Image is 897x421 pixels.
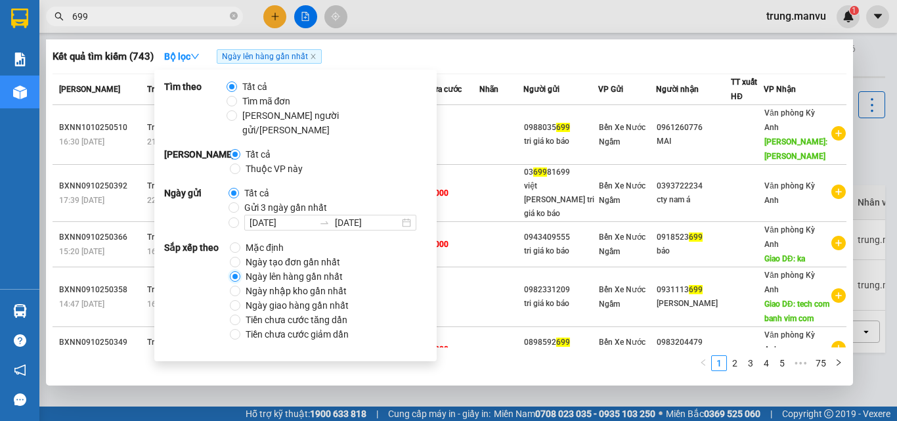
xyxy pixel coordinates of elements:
[524,179,598,221] div: việt [PERSON_NAME] tri giá ko báo
[831,341,846,355] span: plus-circle
[237,79,273,94] span: Tất cả
[775,356,789,370] a: 5
[239,186,274,200] span: Tất cả
[240,240,289,255] span: Mặc định
[190,52,200,61] span: down
[479,85,498,94] span: Nhãn
[217,49,322,64] span: Ngày lên hàng gần nhất
[727,355,743,371] li: 2
[764,330,815,354] span: Văn phòng Kỳ Anh
[240,298,354,313] span: Ngày giao hàng gần nhất
[147,233,216,242] span: Trên xe 38E-005.52
[831,126,846,141] span: plus-circle
[599,123,645,146] span: Bến Xe Nước Ngầm
[59,283,143,297] div: BXNN0910250358
[657,193,730,207] div: cty nam á
[147,85,183,94] span: Trạng thái
[14,334,26,347] span: question-circle
[689,233,703,242] span: 699
[55,12,64,21] span: search
[599,181,645,205] span: Bến Xe Nước Ngầm
[556,123,570,132] span: 699
[147,196,194,205] span: 22:00 - 09/10
[831,288,846,303] span: plus-circle
[699,359,707,366] span: left
[812,356,830,370] a: 75
[764,181,815,205] span: Văn phòng Kỳ Anh
[764,254,805,263] span: Giao DĐ: ka
[13,85,27,99] img: warehouse-icon
[237,108,422,137] span: [PERSON_NAME] người gửi/[PERSON_NAME]
[657,283,730,297] div: 0931113
[764,108,815,132] span: Văn phòng Kỳ Anh
[656,85,699,94] span: Người nhận
[237,94,296,108] span: Tìm mã đơn
[240,313,353,327] span: Tiền chưa cước tăng dần
[240,327,354,342] span: Tiền chưa cước giảm dần
[59,196,104,205] span: 17:39 [DATE]
[240,147,276,162] span: Tất cả
[599,338,645,361] span: Bến Xe Nước Ngầm
[657,121,730,135] div: 0961260776
[728,356,742,370] a: 2
[53,50,154,64] h3: Kết quả tìm kiếm ( 743 )
[310,53,317,60] span: close
[657,297,730,311] div: [PERSON_NAME]
[147,123,217,132] span: Trên xe 38B-008.93
[230,11,238,23] span: close-circle
[695,355,711,371] button: left
[774,355,790,371] li: 5
[599,285,645,309] span: Bến Xe Nước Ngầm
[154,46,210,67] button: Bộ lọcdown
[59,299,104,309] span: 14:47 [DATE]
[790,355,811,371] span: •••
[13,304,27,318] img: warehouse-icon
[59,137,104,146] span: 16:30 [DATE]
[811,355,831,371] li: 75
[59,231,143,244] div: BXNN0910250366
[556,338,570,347] span: 699
[524,231,598,244] div: 0943409555
[790,355,811,371] li: Next 5 Pages
[164,240,230,342] strong: Sắp xếp theo
[240,255,345,269] span: Ngày tạo đơn gần nhất
[14,364,26,376] span: notification
[147,285,216,294] span: Trên xe 38E-005.52
[657,135,730,148] div: MAI
[164,51,200,62] strong: Bộ lọc
[533,167,547,177] span: 699
[831,355,846,371] li: Next Page
[239,200,332,215] span: Gửi 3 ngày gần nhất
[657,336,730,349] div: 0983204479
[743,355,758,371] li: 3
[759,356,774,370] a: 4
[731,78,757,101] span: TT xuất HĐ
[764,299,829,323] span: Giao DĐ: tech com banh vim com
[14,393,26,406] span: message
[764,85,796,94] span: VP Nhận
[657,244,730,258] div: bảo
[240,269,348,284] span: Ngày lên hàng gần nhất
[250,215,314,230] input: Ngày bắt đầu
[319,217,330,228] span: to
[240,284,352,298] span: Ngày nhập kho gần nhất
[758,355,774,371] li: 4
[319,217,330,228] span: swap-right
[524,244,598,258] div: tri giá ko báo
[831,185,846,199] span: plus-circle
[599,233,645,256] span: Bến Xe Nước Ngầm
[59,247,104,256] span: 15:20 [DATE]
[164,147,230,176] strong: [PERSON_NAME]
[764,271,815,294] span: Văn phòng Kỳ Anh
[240,162,308,176] span: Thuộc VP này
[423,85,462,94] span: Chưa cước
[13,53,27,66] img: solution-icon
[523,85,559,94] span: Người gửi
[743,356,758,370] a: 3
[524,166,598,179] div: 03 81699
[598,85,623,94] span: VP Gửi
[764,225,815,249] span: Văn phòng Kỳ Anh
[164,186,229,231] strong: Ngày gửi
[147,247,194,256] span: 16:30 - 09/10
[524,121,598,135] div: 0988035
